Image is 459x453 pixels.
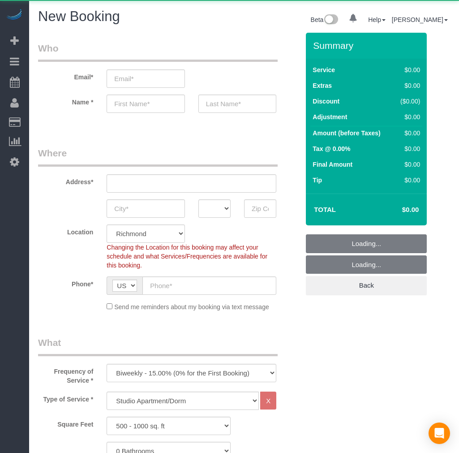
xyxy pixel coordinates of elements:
[31,276,100,289] label: Phone*
[114,303,269,311] span: Send me reminders about my booking via text message
[396,144,420,153] div: $0.00
[244,199,276,218] input: Zip Code*
[396,81,420,90] div: $0.00
[375,206,419,214] h4: $0.00
[396,97,420,106] div: ($0.00)
[396,160,420,169] div: $0.00
[31,95,100,107] label: Name *
[31,364,100,385] label: Frequency of Service *
[38,336,278,356] legend: What
[306,276,427,295] a: Back
[313,129,380,138] label: Amount (before Taxes)
[313,81,332,90] label: Extras
[396,129,420,138] div: $0.00
[31,392,100,404] label: Type of Service *
[198,95,276,113] input: Last Name*
[38,147,278,167] legend: Where
[368,16,386,23] a: Help
[107,244,267,269] span: Changing the Location for this booking may affect your schedule and what Services/Frequencies are...
[311,16,339,23] a: Beta
[396,65,420,74] div: $0.00
[38,9,120,24] span: New Booking
[313,97,339,106] label: Discount
[429,423,450,444] div: Open Intercom Messenger
[5,9,23,22] img: Automaid Logo
[314,206,336,213] strong: Total
[313,112,347,121] label: Adjustment
[313,160,352,169] label: Final Amount
[323,14,338,26] img: New interface
[313,144,350,153] label: Tax @ 0.00%
[107,69,184,88] input: Email*
[396,176,420,185] div: $0.00
[107,95,184,113] input: First Name*
[31,417,100,429] label: Square Feet
[313,65,335,74] label: Service
[38,42,278,62] legend: Who
[31,69,100,82] label: Email*
[31,224,100,237] label: Location
[31,174,100,186] label: Address*
[392,16,448,23] a: [PERSON_NAME]
[313,40,422,51] h3: Summary
[313,176,322,185] label: Tip
[142,276,276,295] input: Phone*
[107,199,184,218] input: City*
[396,112,420,121] div: $0.00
